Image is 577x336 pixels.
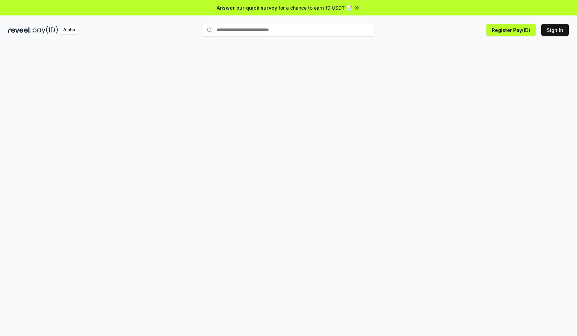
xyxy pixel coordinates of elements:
[8,26,31,34] img: reveel_dark
[217,4,277,11] span: Answer our quick survey
[59,26,79,34] div: Alpha
[486,24,536,36] button: Register Pay(ID)
[33,26,58,34] img: pay_id
[541,24,569,36] button: Sign In
[279,4,352,11] span: for a chance to earn 10 USDT 📝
